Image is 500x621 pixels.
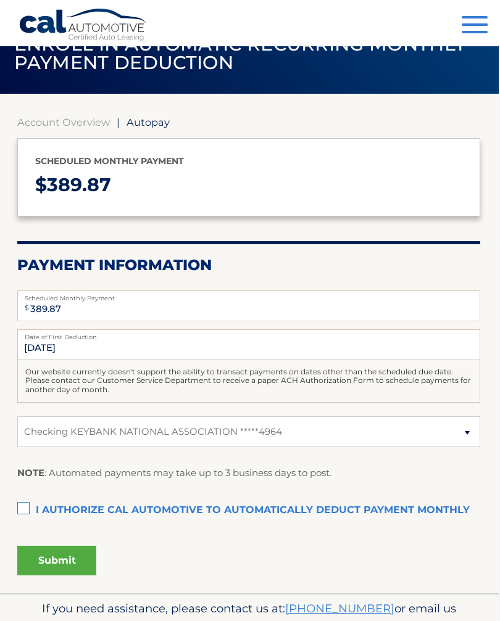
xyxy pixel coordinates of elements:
[21,294,33,322] span: $
[17,329,480,360] input: Payment Date
[17,465,331,481] p: : Automated payments may take up to 3 business days to post.
[35,154,462,169] p: Scheduled monthly payment
[14,33,467,74] span: Enroll in automatic recurring monthly payment deduction
[47,173,111,196] span: 389.87
[127,116,170,128] span: Autopay
[17,360,480,403] div: Our website currently doesn't support the ability to transact payments on dates other than the sc...
[462,16,488,36] button: Menu
[19,8,148,44] a: Cal Automotive
[17,290,480,300] label: Scheduled Monthly Payment
[17,467,44,479] strong: NOTE
[35,169,462,202] p: $
[285,601,394,615] a: [PHONE_NUMBER]
[17,498,480,523] label: I authorize cal automotive to automatically deduct payment monthly
[17,546,96,575] button: Submit
[17,329,480,339] label: Date of First Deduction
[17,256,480,274] h2: Payment Information
[17,116,110,128] a: Account Overview
[117,116,120,128] span: |
[17,290,480,321] input: Payment Amount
